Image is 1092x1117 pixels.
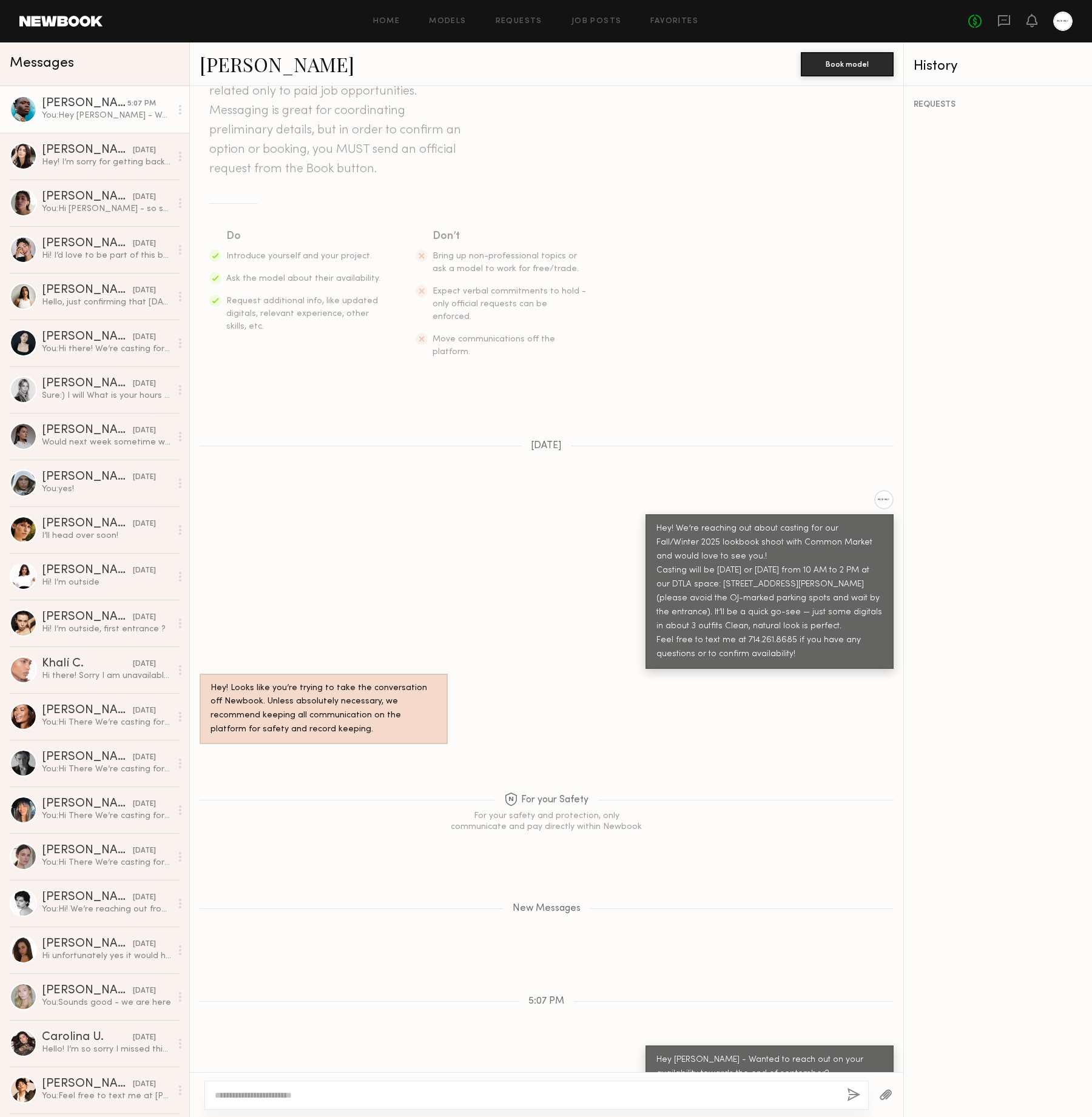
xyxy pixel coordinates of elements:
a: Models [429,18,466,25]
div: [DATE] [133,472,156,483]
header: Keep direct messages professional and related only to paid job opportunities. Messaging is great ... [209,62,464,179]
div: [DATE] [133,939,156,950]
div: [DATE] [133,1079,156,1090]
div: [PERSON_NAME] [42,891,133,904]
div: [DATE] [133,1032,156,1044]
div: You: Hi There We’re casting for an upcoming shoot (e-comm + social) and would love to have you st... [42,810,171,822]
a: Favorites [650,18,698,25]
div: [DATE] [133,145,156,156]
div: Hey! I’m sorry for getting back to you so late but I’ve got Covid, so can’t make it unfortunately. [42,156,171,168]
div: Hi! I’m outside, first entrance ? [42,623,171,635]
div: [PERSON_NAME] [42,611,133,623]
div: [PERSON_NAME] [42,938,133,950]
div: Carolina U. [42,1031,133,1044]
div: [DATE] [133,752,156,763]
span: New Messages [513,904,581,914]
div: You: Hi there! We’re casting for an upcoming shoot (e-comm + social) and would love to have you s... [42,343,171,355]
div: Hey [PERSON_NAME] - Wanted to reach out on your availability towards the end of september? [656,1053,883,1081]
div: For your safety and protection, only communicate and pay directly within Newbook [450,811,644,833]
div: You: Hey [PERSON_NAME] - Wanted to reach out on your availability towards the end of september? [42,110,171,121]
span: Move communications off the platform. [433,335,555,356]
span: Ask the model about their availability. [226,275,380,283]
div: [PERSON_NAME] [42,705,133,717]
div: [PERSON_NAME] [42,98,127,110]
div: [PERSON_NAME] [42,378,133,390]
div: [DATE] [133,892,156,904]
div: 5:07 PM [127,98,156,110]
div: [DATE] [133,238,156,250]
div: [PERSON_NAME] [42,471,133,483]
div: Hi there! Sorry I am unavailable. I’m in [GEOGRAPHIC_DATA] until 25th [42,670,171,682]
div: Hello! I’m so sorry I missed this! Thank you so much for reaching out! I would love to come by if... [42,1044,171,1055]
button: Book model [801,52,894,76]
div: You: Hi! We’re reaching out from [GEOGRAPHIC_DATA]—we’d love to see if you’re available to stop b... [42,904,171,915]
div: [DATE] [133,378,156,390]
div: [DATE] [133,659,156,670]
div: [PERSON_NAME] [42,424,133,437]
div: [DATE] [133,612,156,623]
a: Home [373,18,400,25]
div: [DATE] [133,285,156,297]
div: [DATE] [133,985,156,997]
div: You: Feel free to text me at [PHONE_NUMBER] once you're on your way! [42,1090,171,1102]
span: 5:07 PM [528,996,564,1007]
div: You: Hi There We’re casting for an upcoming shoot (e-comm + social) and would love to have you st... [42,857,171,868]
span: [DATE] [531,441,562,451]
div: Hi! I’d love to be part of this but the location is quite far from me for a casting. If you’re ev... [42,250,171,261]
div: [PERSON_NAME] [42,845,133,857]
div: REQUESTS [914,101,1084,109]
span: Bring up non-professional topics or ask a model to work for free/trade. [433,252,579,273]
div: [DATE] [133,705,156,717]
div: Hey! We’re reaching out about casting for our Fall/Winter 2025 lookbook shoot with Common Market ... [656,522,883,662]
a: Book model [801,58,894,69]
a: [PERSON_NAME] [200,51,354,77]
div: Hi unfortunately yes it would have to be through my agency storm for any LA based job. [42,950,171,962]
div: Hi! I’m outside [42,577,171,588]
div: [DATE] [133,192,156,203]
div: Sure:) I will What is your hours for [DATE] when I can stop by:)? [42,390,171,401]
div: [PERSON_NAME] [42,238,133,250]
div: You: Hi There We’re casting for an upcoming shoot (e-comm + social) and would love to have you st... [42,763,171,775]
a: Requests [496,18,542,25]
div: [PERSON_NAME] [42,518,133,530]
span: Introduce yourself and your project. [226,252,372,260]
div: You: Hi [PERSON_NAME] - so sorry just missed this message and didn't see you! Are you able to com... [42,203,171,215]
div: [DATE] [133,518,156,530]
div: Hello, just confirming that [DATE] at 11 am still works? Thank you, looking forward to it. [42,297,171,308]
div: Don’t [433,228,588,245]
div: History [914,59,1084,73]
div: [PERSON_NAME] [42,798,133,810]
span: Expect verbal commitments to hold - only official requests can be enforced. [433,287,586,321]
div: [PERSON_NAME] [42,191,133,203]
div: [PERSON_NAME] [42,985,133,997]
div: [PERSON_NAME] [42,751,133,763]
div: [DATE] [133,565,156,577]
div: [PERSON_NAME] [42,565,133,577]
div: Hey! Looks like you’re trying to take the conversation off Newbook. Unless absolutely necessary, ... [211,682,437,737]
span: Messages [10,56,74,70]
div: [DATE] [133,425,156,437]
div: [DATE] [133,845,156,857]
div: [DATE] [133,332,156,343]
div: Khalí C. [42,658,133,670]
div: Would next week sometime work for you? [42,437,171,448]
div: [PERSON_NAME] [42,1078,133,1090]
div: [DATE] [133,799,156,810]
div: [PERSON_NAME] [42,284,133,297]
div: I’ll head over soon! [42,530,171,542]
div: [PERSON_NAME] [42,144,133,156]
a: Job Posts [571,18,622,25]
span: For your Safety [504,793,588,808]
div: You: Sounds good - we are here [42,997,171,1008]
span: Request additional info, like updated digitals, relevant experience, other skills, etc. [226,297,378,330]
div: Do [226,228,382,245]
div: You: yes! [42,483,171,495]
div: You: Hi There We’re casting for an upcoming shoot (e-comm + social) and would love to have you st... [42,717,171,728]
div: [PERSON_NAME] [42,331,133,343]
